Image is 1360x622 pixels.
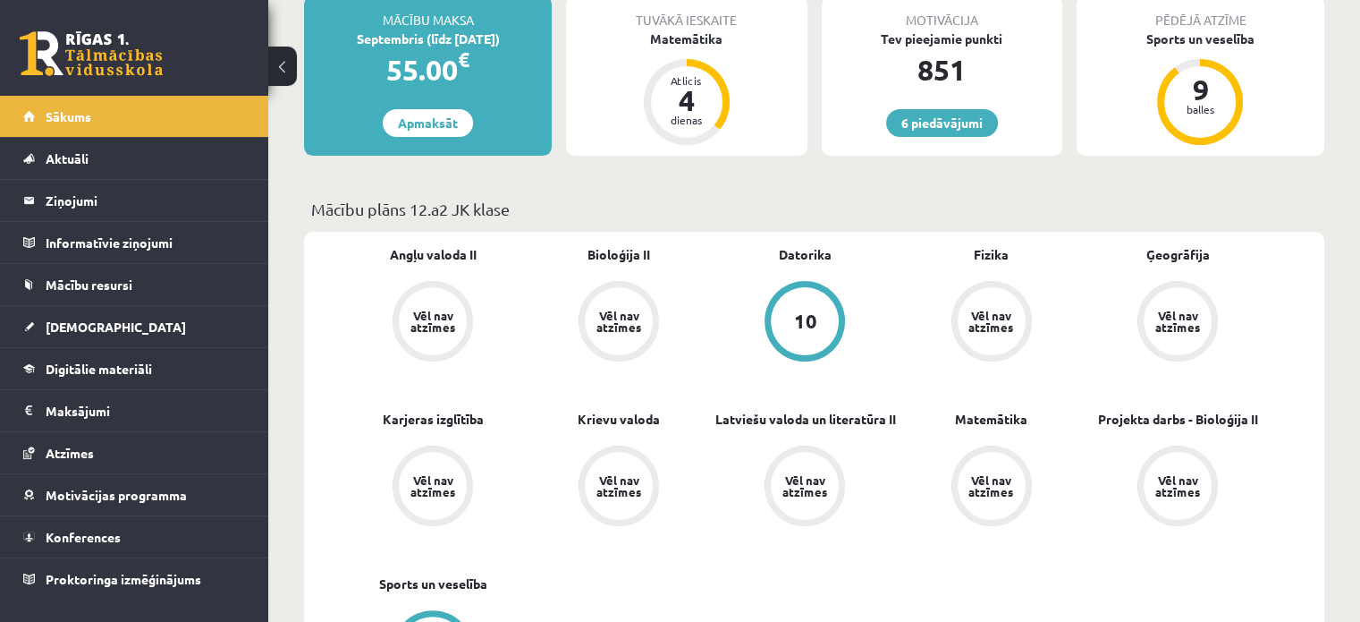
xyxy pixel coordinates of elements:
a: Matemātika [955,410,1027,429]
div: Vēl nav atzīmes [408,474,458,498]
div: Vēl nav atzīmes [408,310,458,333]
a: Apmaksāt [383,109,473,137]
a: Konferences [23,516,246,558]
a: Karjeras izglītība [383,410,484,429]
legend: Ziņojumi [46,180,246,221]
a: Angļu valoda II [390,245,477,264]
a: Vēl nav atzīmes [899,446,1085,530]
span: Konferences [46,529,121,545]
a: Maksājumi [23,390,246,431]
div: 4 [660,86,714,115]
div: 10 [793,311,816,331]
a: Atzīmes [23,432,246,473]
div: Vēl nav atzīmes [780,474,830,498]
a: Digitālie materiāli [23,348,246,389]
legend: Maksājumi [46,390,246,431]
a: Datorika [779,245,832,264]
div: Septembris (līdz [DATE]) [304,30,552,48]
a: Latviešu valoda un literatūra II [714,410,895,429]
span: Digitālie materiāli [46,361,152,377]
a: Projekta darbs - Bioloģija II [1097,410,1257,429]
span: Atzīmes [46,445,94,461]
span: Mācību resursi [46,277,132,293]
div: Matemātika [566,30,807,48]
a: Mācību resursi [23,264,246,305]
div: Vēl nav atzīmes [967,310,1017,333]
div: Tev pieejamie punkti [822,30,1062,48]
a: Krievu valoda [578,410,660,429]
span: Proktoringa izmēģinājums [46,571,201,587]
div: 55.00 [304,48,552,91]
a: Vēl nav atzīmes [1085,281,1271,365]
a: Rīgas 1. Tālmācības vidusskola [20,31,163,76]
div: Vēl nav atzīmes [967,474,1017,498]
a: Sports un veselība [379,575,487,593]
span: [DEMOGRAPHIC_DATA] [46,319,186,335]
div: balles [1173,104,1227,115]
a: Vēl nav atzīmes [340,281,526,365]
a: 10 [712,281,898,365]
a: Aktuāli [23,138,246,179]
div: Atlicis [660,75,714,86]
div: 851 [822,48,1062,91]
legend: Informatīvie ziņojumi [46,222,246,263]
span: Sākums [46,108,91,124]
div: 9 [1173,75,1227,104]
div: Sports un veselība [1077,30,1324,48]
div: Vēl nav atzīmes [594,474,644,498]
a: Vēl nav atzīmes [340,446,526,530]
a: Vēl nav atzīmes [526,281,712,365]
a: 6 piedāvājumi [886,109,998,137]
a: Vēl nav atzīmes [1085,446,1271,530]
a: Informatīvie ziņojumi [23,222,246,263]
a: Sākums [23,96,246,137]
a: Matemātika Atlicis 4 dienas [566,30,807,148]
span: Aktuāli [46,150,89,166]
div: dienas [660,115,714,125]
p: Mācību plāns 12.a2 JK klase [311,197,1317,221]
a: Bioloģija II [587,245,650,264]
a: Vēl nav atzīmes [712,446,898,530]
a: [DEMOGRAPHIC_DATA] [23,306,246,347]
a: Proktoringa izmēģinājums [23,558,246,600]
a: Vēl nav atzīmes [526,446,712,530]
a: Vēl nav atzīmes [899,281,1085,365]
a: Ziņojumi [23,180,246,221]
a: Motivācijas programma [23,474,246,515]
span: Motivācijas programma [46,487,187,503]
a: Sports un veselība 9 balles [1077,30,1324,148]
div: Vēl nav atzīmes [594,310,644,333]
div: Vēl nav atzīmes [1153,310,1203,333]
a: Fizika [974,245,1009,264]
div: Vēl nav atzīmes [1153,474,1203,498]
span: € [458,47,469,72]
a: Ģeogrāfija [1145,245,1209,264]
